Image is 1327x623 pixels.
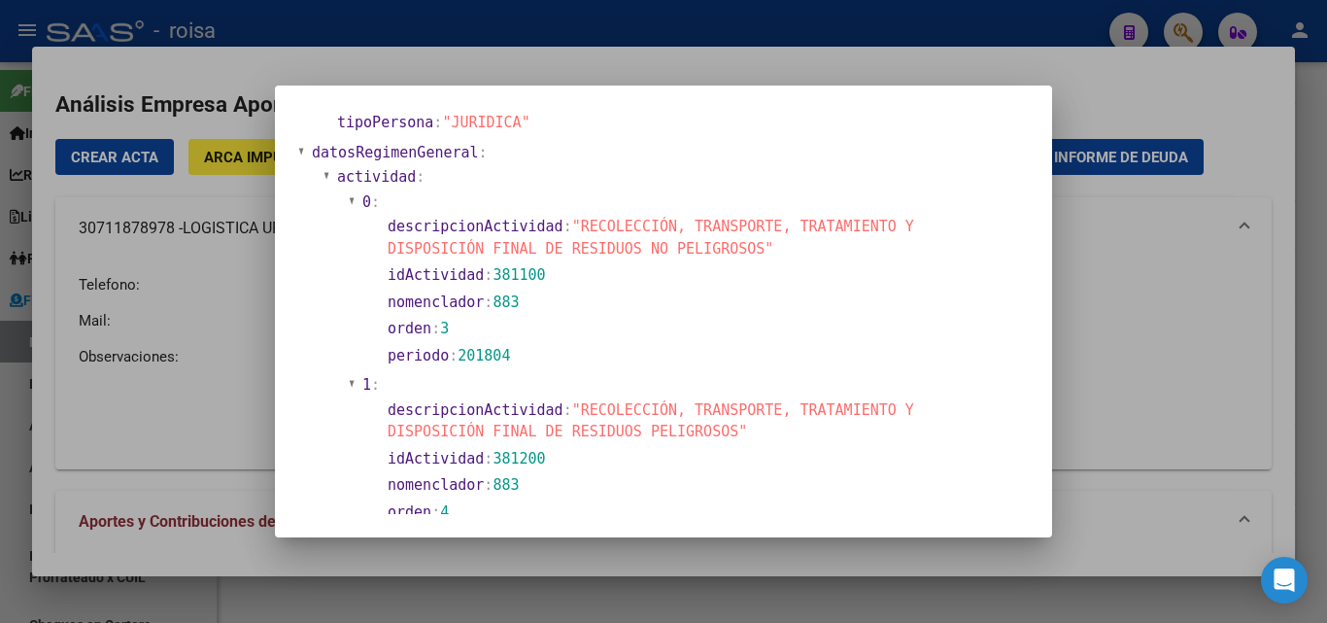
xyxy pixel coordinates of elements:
span: periodo [388,347,449,364]
span: idActividad [388,266,484,284]
span: : [433,114,442,131]
span: descripcionActividad [388,401,563,419]
span: tipoPersona [337,114,433,131]
span: "RECOLECCIÓN, TRANSPORTE, TRATAMIENTO Y DISPOSICIÓN FINAL DE RESIDUOS PELIGROSOS" [388,401,914,441]
span: 201804 [458,347,510,364]
span: : [563,218,572,235]
span: 883 [493,476,519,494]
span: nomenclador [388,294,484,311]
span: nomenclador [388,476,484,494]
span: actividad [337,168,416,186]
span: 0 [362,193,371,211]
span: "RECOLECCIÓN, TRANSPORTE, TRATAMIENTO Y DISPOSICIÓN FINAL DE RESIDUOS NO PELIGROSOS" [388,218,914,258]
span: : [563,401,572,419]
span: 883 [493,294,519,311]
span: : [484,266,493,284]
span: : [484,294,493,311]
span: : [431,320,440,337]
div: Open Intercom Messenger [1261,557,1308,604]
span: : [484,476,493,494]
span: : [416,168,425,186]
span: orden [388,503,431,521]
span: 1 [362,376,371,394]
span: 381100 [493,266,545,284]
span: descripcionActividad [388,218,563,235]
span: : [484,450,493,467]
span: idActividad [388,450,484,467]
span: : [449,347,458,364]
span: : [371,376,380,394]
span: orden [388,320,431,337]
span: : [371,193,380,211]
span: : [479,144,488,161]
span: "JURIDICA" [442,114,529,131]
span: datosRegimenGeneral [312,144,479,161]
span: : [431,503,440,521]
span: 381200 [493,450,545,467]
span: 4 [440,503,449,521]
span: 3 [440,320,449,337]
